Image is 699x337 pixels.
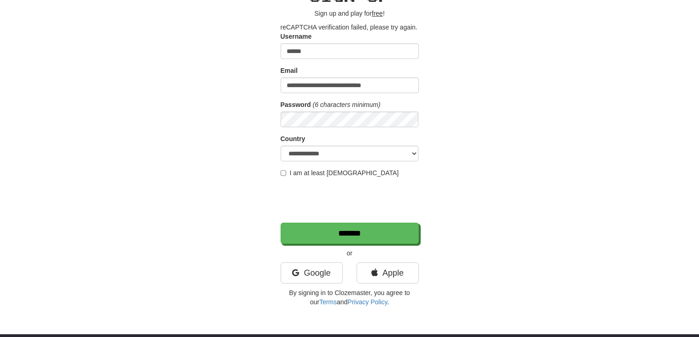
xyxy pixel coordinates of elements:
[281,9,419,18] p: Sign up and play for !
[281,66,298,75] label: Email
[281,262,343,284] a: Google
[357,262,419,284] a: Apple
[319,298,337,306] a: Terms
[372,10,383,17] u: free
[281,168,399,177] label: I am at least [DEMOGRAPHIC_DATA]
[281,288,419,307] p: By signing in to Clozemaster, you agree to our and .
[281,23,419,244] form: reCAPTCHA verification failed, please try again.
[347,298,387,306] a: Privacy Policy
[281,248,419,258] p: or
[281,32,312,41] label: Username
[281,134,305,143] label: Country
[313,101,381,108] em: (6 characters minimum)
[281,170,287,176] input: I am at least [DEMOGRAPHIC_DATA]
[281,182,421,218] iframe: reCAPTCHA
[281,100,311,109] label: Password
